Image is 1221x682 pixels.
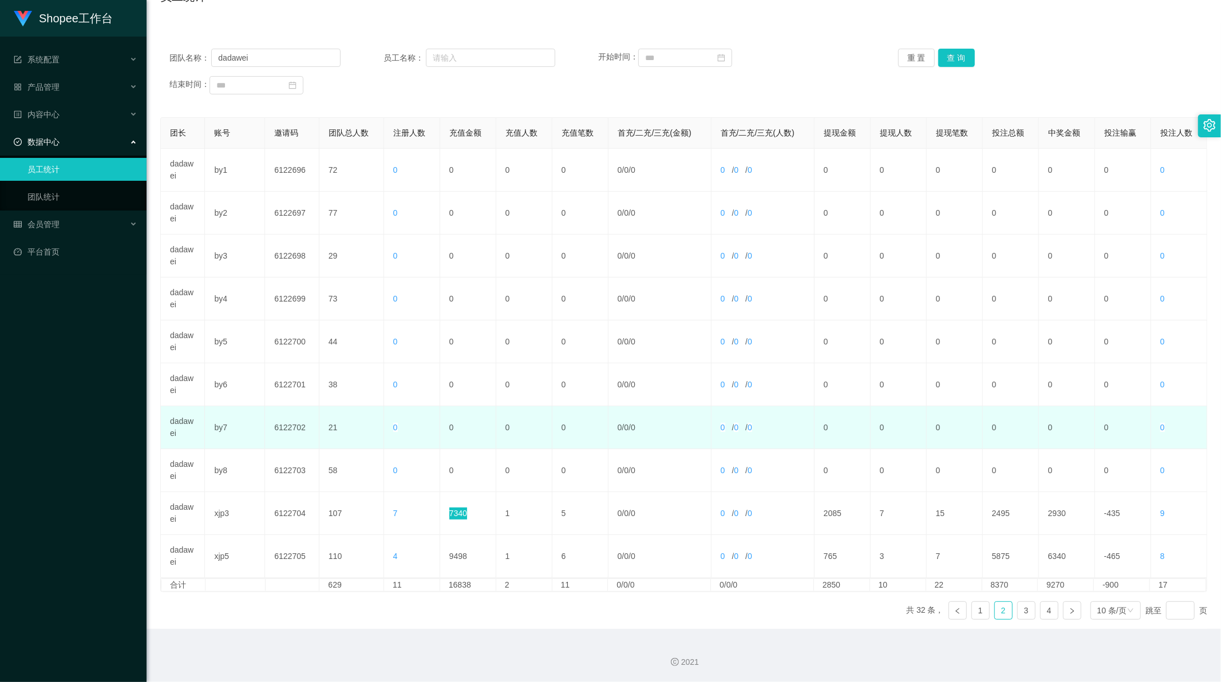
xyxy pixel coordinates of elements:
[624,509,629,518] span: 0
[14,138,22,146] i: 图标: check-circle-o
[319,449,384,492] td: 58
[1041,602,1058,619] a: 4
[1038,579,1094,591] td: 9270
[1039,492,1095,535] td: 2930
[608,277,712,320] td: / /
[748,337,752,346] span: 0
[995,602,1012,619] a: 2
[721,509,725,518] span: 0
[1095,192,1151,235] td: 0
[972,602,989,619] a: 1
[496,406,552,449] td: 0
[871,235,927,277] td: 0
[265,149,319,192] td: 6122696
[274,128,298,137] span: 邀请码
[608,579,711,591] td: 0/0/0
[14,220,60,229] span: 会员管理
[938,49,975,67] button: 查 询
[1040,601,1058,620] li: 4
[14,83,22,91] i: 图标: appstore-o
[1160,251,1165,260] span: 0
[384,579,440,591] td: 11
[927,449,983,492] td: 0
[552,277,608,320] td: 0
[712,235,815,277] td: / /
[393,466,398,475] span: 0
[927,535,983,578] td: 7
[815,535,871,578] td: 765
[205,492,265,535] td: xjp3
[608,192,712,235] td: / /
[721,552,725,561] span: 0
[624,208,629,217] span: 0
[815,363,871,406] td: 0
[329,128,369,137] span: 团队总人数
[815,277,871,320] td: 0
[496,192,552,235] td: 0
[1203,119,1216,132] i: 图标: setting
[824,128,856,137] span: 提现金额
[496,579,552,591] td: 2
[496,535,552,578] td: 1
[449,128,481,137] span: 充值金额
[870,579,926,591] td: 10
[14,240,137,263] a: 图标: dashboard平台首页
[871,149,927,192] td: 0
[562,128,594,137] span: 充值笔数
[815,406,871,449] td: 0
[618,208,622,217] span: 0
[898,49,935,67] button: 重 置
[927,277,983,320] td: 0
[496,363,552,406] td: 0
[748,208,752,217] span: 0
[712,535,815,578] td: / /
[748,380,752,389] span: 0
[712,277,815,320] td: / /
[1160,380,1165,389] span: 0
[624,165,629,175] span: 0
[14,137,60,146] span: 数据中心
[265,277,319,320] td: 6122699
[1160,337,1165,346] span: 0
[265,449,319,492] td: 6122703
[624,552,629,561] span: 0
[871,363,927,406] td: 0
[927,406,983,449] td: 0
[608,149,712,192] td: / /
[161,192,205,235] td: dadawei
[1018,602,1035,619] a: 3
[440,277,496,320] td: 0
[319,406,384,449] td: 21
[1039,406,1095,449] td: 0
[1160,552,1165,561] span: 8
[161,492,205,535] td: dadawei
[608,320,712,363] td: / /
[319,492,384,535] td: 107
[927,492,983,535] td: 15
[734,165,738,175] span: 0
[1095,492,1151,535] td: -435
[440,449,496,492] td: 0
[161,277,205,320] td: dadawei
[265,363,319,406] td: 6122701
[748,466,752,475] span: 0
[14,13,113,22] a: Shopee工作台
[265,406,319,449] td: 6122702
[393,294,398,303] span: 0
[496,235,552,277] td: 0
[734,552,738,561] span: 0
[1160,294,1165,303] span: 0
[161,579,206,591] td: 合计
[440,192,496,235] td: 0
[992,128,1024,137] span: 投注总额
[1063,601,1081,620] li: 下一页
[205,449,265,492] td: by8
[631,380,635,389] span: 0
[871,535,927,578] td: 3
[552,492,608,535] td: 5
[552,406,608,449] td: 0
[734,423,738,432] span: 0
[631,509,635,518] span: 0
[14,11,32,27] img: logo.9652507e.png
[927,192,983,235] td: 0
